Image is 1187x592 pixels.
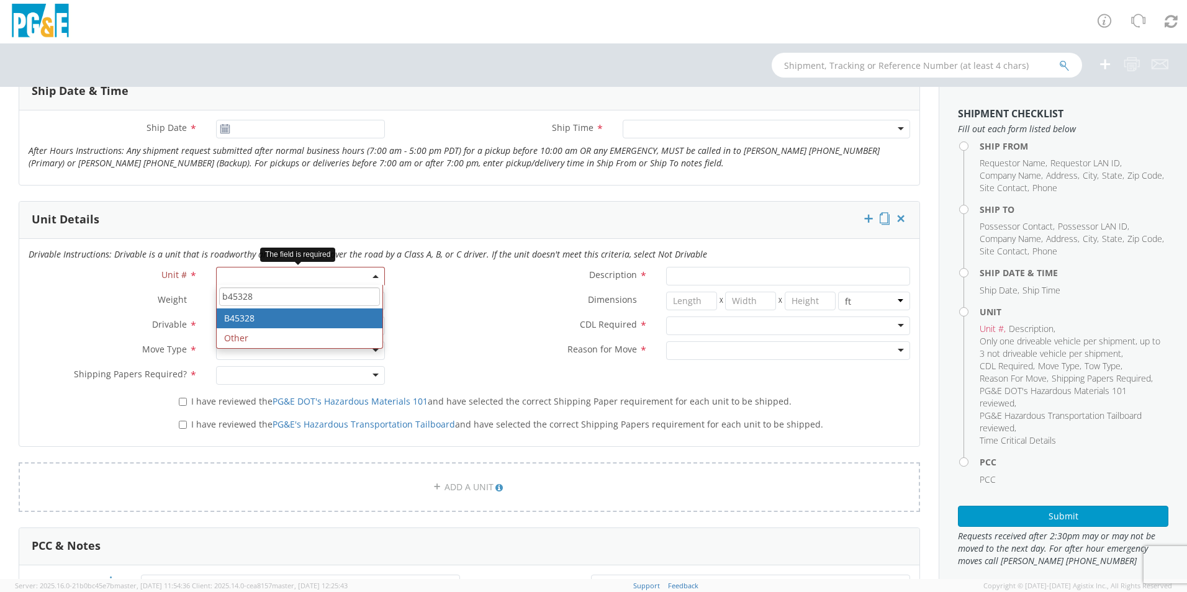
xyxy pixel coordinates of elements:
[19,462,920,512] a: ADD A UNIT
[785,292,836,310] input: Height
[74,368,187,380] span: Shipping Papers Required?
[980,323,1006,335] li: ,
[980,410,1142,434] span: PG&E Hazardous Transportation Tailboard reviewed
[980,205,1168,214] h4: Ship To
[217,308,382,328] li: B45328
[980,141,1168,151] h4: Ship From
[980,169,1043,182] li: ,
[1046,233,1080,245] li: ,
[1046,233,1078,244] span: Address
[1127,169,1162,181] span: Zip Code
[1052,372,1153,385] li: ,
[958,506,1168,527] button: Submit
[980,182,1029,194] li: ,
[980,372,1049,385] li: ,
[980,284,1018,296] span: Ship Date
[1046,169,1078,181] span: Address
[32,85,129,97] h3: Ship Date & Time
[1050,157,1122,169] li: ,
[958,123,1168,135] span: Fill out each form listed below
[179,421,187,429] input: I have reviewed thePG&E's Hazardous Transportation Tailboardand have selected the correct Shippin...
[1085,360,1121,372] span: Tow Type
[980,220,1053,232] span: Possessor Contact
[980,182,1027,194] span: Site Contact
[958,107,1063,120] strong: Shipment Checklist
[15,581,190,590] span: Server: 2025.16.0-21b0bc45e7b
[958,530,1168,567] span: Requests received after 2:30pm may or may not be moved to the next day. For after hour emergency ...
[1102,233,1122,244] span: State
[552,122,593,133] span: Ship Time
[980,385,1165,410] li: ,
[1058,220,1129,233] li: ,
[980,372,1047,384] span: Reason For Move
[980,457,1168,467] h4: PCC
[725,292,776,310] input: Width
[980,169,1041,181] span: Company Name
[191,395,792,407] span: I have reviewed the and have selected the correct Shipping Paper requirement for each unit to be ...
[1102,169,1122,181] span: State
[588,294,637,305] span: Dimensions
[567,343,637,355] span: Reason for Move
[158,294,187,305] span: Weight
[152,318,187,330] span: Drivable
[1009,323,1055,335] li: ,
[179,398,187,406] input: I have reviewed thePG&E DOT's Hazardous Materials 101and have selected the correct Shipping Paper...
[1058,220,1127,232] span: Possessor LAN ID
[980,245,1027,257] span: Site Contact
[272,581,348,590] span: master, [DATE] 12:25:43
[776,292,785,310] span: X
[161,269,187,280] span: Unit #
[980,233,1041,244] span: Company Name
[772,53,1082,78] input: Shipment, Tracking or Reference Number (at least 4 chars)
[32,213,99,226] h3: Unit Details
[1046,169,1080,182] li: ,
[980,220,1055,233] li: ,
[980,360,1035,372] li: ,
[191,418,823,430] span: I have reviewed the and have selected the correct Shipping Papers requirement for each unit to be...
[1022,284,1060,296] span: Ship Time
[1009,323,1054,334] span: Description
[32,540,101,552] h3: PCC & Notes
[633,581,660,590] a: Support
[980,434,1056,446] span: Time Critical Details
[980,360,1033,372] span: CDL Required
[1050,157,1120,169] span: Requestor LAN ID
[1127,233,1162,244] span: Zip Code
[29,145,880,169] i: After Hours Instructions: Any shipment request submitted after normal business hours (7:00 am - 5...
[980,323,1004,334] span: Unit #
[980,157,1047,169] li: ,
[980,245,1029,258] li: ,
[980,410,1165,434] li: ,
[192,581,348,590] span: Client: 2025.14.0-cea8157
[147,122,187,133] span: Ship Date
[1083,233,1097,244] span: City
[1032,245,1057,257] span: Phone
[1083,169,1099,182] li: ,
[1038,360,1081,372] li: ,
[980,335,1160,359] span: Only one driveable vehicle per shipment, up to 3 not driveable vehicle per shipment
[9,4,71,40] img: pge-logo-06675f144f4cfa6a6814.png
[114,581,190,590] span: master, [DATE] 11:54:36
[666,292,717,310] input: Length
[980,307,1168,316] h4: Unit
[89,577,105,589] span: PCC
[668,581,698,590] a: Feedback
[980,473,996,485] span: PCC
[273,395,428,407] a: PG&E DOT's Hazardous Materials 101
[980,157,1045,169] span: Requestor Name
[580,318,637,330] span: CDL Required
[1127,169,1164,182] li: ,
[273,418,455,430] a: PG&E's Hazardous Transportation Tailboard
[589,269,637,280] span: Description
[29,248,707,260] i: Drivable Instructions: Drivable is a unit that is roadworthy and can be driven over the road by a...
[1083,169,1097,181] span: City
[1102,169,1124,182] li: ,
[1052,372,1151,384] span: Shipping Papers Required
[481,576,562,588] span: Internal Notes Only
[1127,233,1164,245] li: ,
[1083,233,1099,245] li: ,
[717,292,726,310] span: X
[980,385,1127,409] span: PG&E DOT's Hazardous Materials 101 reviewed
[1102,233,1124,245] li: ,
[980,284,1019,297] li: ,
